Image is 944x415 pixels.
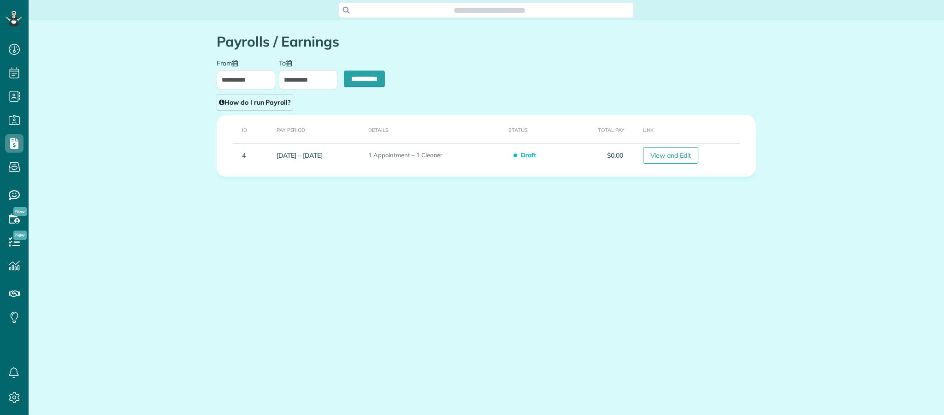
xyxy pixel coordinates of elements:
[463,6,515,15] span: Search ZenMaid…
[365,143,505,167] td: 1 Appointment – 1 Cleaner
[505,115,571,143] th: Status
[217,143,273,167] td: 4
[13,207,27,216] span: New
[627,115,756,143] th: Link
[217,94,293,111] a: How do I run Payroll?
[571,115,626,143] th: Total Pay
[13,231,27,240] span: New
[365,115,505,143] th: Details
[277,151,323,160] a: [DATE] – [DATE]
[643,147,699,164] a: View and Edit
[217,115,273,143] th: ID
[273,115,365,143] th: Pay Period
[279,59,296,66] label: To
[515,147,540,163] span: Draft
[217,59,242,66] label: From
[217,34,756,49] h1: Payrolls / Earnings
[571,143,626,167] td: $0.00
